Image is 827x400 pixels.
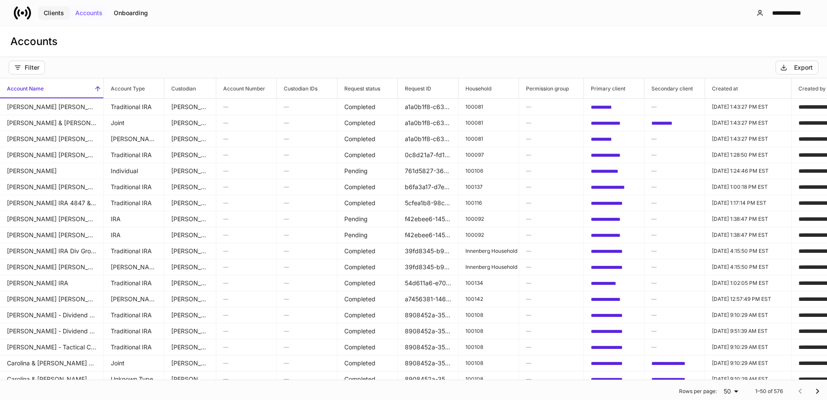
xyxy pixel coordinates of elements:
h6: — [651,183,698,191]
td: Schwab [164,179,216,195]
div: Accounts [75,10,103,16]
td: Schwab [164,259,216,275]
td: Joint [104,115,164,131]
h6: — [651,263,698,271]
td: Completed [337,131,398,147]
td: db07f105-099f-4fb2-a32a-6789aaccbc58 [584,131,644,147]
p: 100097 [465,152,512,158]
td: 3c0c352d-1a9f-40af-929d-2ad54830266f [584,323,644,339]
h6: — [223,359,269,367]
h6: Primary client [584,84,625,93]
h6: — [284,135,330,143]
td: 4f99cf5e-1fbf-48cd-b72d-68ae2936891e [584,195,644,211]
h6: — [526,375,577,383]
h6: — [284,279,330,287]
h6: — [284,151,330,159]
td: 3d0406a7-b83c-4b91-9128-a6f846bd13d6 [584,227,644,243]
td: Pending [337,227,398,243]
p: [DATE] 9:10:29 AM EST [712,344,784,351]
p: Innenberg Household [465,248,512,255]
td: IRA [104,227,164,243]
h6: — [651,103,698,111]
td: f42ebee6-1454-4c27-8a41-4c7dbdb1477b [398,211,458,227]
td: Schwab [164,195,216,211]
p: [DATE] 1:28:50 PM EST [712,152,784,158]
h6: — [223,327,269,335]
td: Completed [337,275,398,291]
h6: — [284,183,330,191]
p: [DATE] 1:38:47 PM EST [712,216,784,223]
h6: — [526,279,577,287]
td: 8908452a-353e-4cb9-ac8f-005c607302ed [398,355,458,371]
p: Innenberg Household [465,264,512,271]
td: 0c8d21a7-fd1c-421d-a116-d9491efdd086 [398,147,458,163]
h6: — [284,311,330,319]
h6: — [526,215,577,223]
p: 100108 [465,344,512,351]
td: 2659cf97-3e35-4509-b8d0-2affa44b3613 [584,291,644,307]
h6: — [223,263,269,271]
td: 3c0c352d-1a9f-40af-929d-2ad54830266f [584,371,644,387]
h6: — [651,199,698,207]
h6: — [223,167,269,175]
td: e2334c01-232d-43a9-b907-36fb968fd8a0 [584,147,644,163]
h6: — [526,263,577,271]
td: 3d0406a7-b83c-4b91-9128-a6f846bd13d6 [584,211,644,227]
td: Schwab [164,275,216,291]
h6: — [651,215,698,223]
h6: — [284,247,330,255]
td: Schwab [164,243,216,259]
h6: Account Number [216,84,265,93]
td: 2024-12-23T14:10:29.385Z [705,339,792,355]
div: Clients [44,10,64,16]
p: [DATE] 1:00:18 PM EST [712,184,784,190]
td: 2024-12-12T18:43:27.176Z [705,131,792,147]
span: Primary client [584,78,644,98]
td: Traditional IRA [104,243,164,259]
h6: — [526,151,577,159]
button: Clients [38,6,70,20]
td: 5cfea1b8-98c8-48e0-9b51-bf5a3c3d057d [398,195,458,211]
td: 2024-12-23T14:10:29.439Z [705,371,792,387]
td: 2025-02-06T21:15:50.311Z [705,243,792,259]
h6: — [526,343,577,351]
td: 39fd8345-b9c4-48e9-8684-a28be486ce01 [398,259,458,275]
td: Schwab [164,371,216,387]
td: Completed [337,195,398,211]
td: Schwab [164,211,216,227]
td: 3c0c352d-1a9f-40af-929d-2ad54830266f [584,355,644,371]
p: 100081 [465,135,512,142]
p: 100116 [465,200,512,206]
h6: — [526,247,577,255]
h6: — [651,231,698,239]
button: Export [776,61,818,74]
h6: — [223,215,269,223]
td: 2024-12-12T18:28:50.044Z [705,147,792,163]
h6: — [223,295,269,303]
td: 2024-12-12T18:17:14.907Z [705,195,792,211]
td: a1a0b1f8-c63f-4d65-b613-d753ee8ed0f1 [398,115,458,131]
td: Schwab [164,227,216,243]
h6: — [651,295,698,303]
td: Completed [337,323,398,339]
p: [DATE] 4:15:50 PM EST [712,248,784,255]
td: 8908452a-353e-4cb9-ac8f-005c607302ed [398,307,458,323]
td: 2025-02-06T21:15:50.311Z [705,259,792,275]
h6: — [526,199,577,207]
h6: — [651,311,698,319]
h6: — [526,359,577,367]
td: Schwab [164,307,216,323]
td: Individual [104,163,164,179]
div: 50 [720,387,741,396]
td: 54d611a6-e705-44cc-9bc2-90770e322f2b [398,275,458,291]
td: Completed [337,307,398,323]
td: 39fd8345-b9c4-48e9-8684-a28be486ce01 [398,243,458,259]
h6: — [284,215,330,223]
p: 100081 [465,103,512,110]
h6: — [284,343,330,351]
td: Traditional IRA [104,99,164,115]
h6: — [223,343,269,351]
td: 8908452a-353e-4cb9-ac8f-005c607302ed [398,323,458,339]
td: a7456381-146d-4eba-a5dc-70d961a5c227 [398,291,458,307]
td: 2024-12-12T18:43:27.175Z [705,99,792,115]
